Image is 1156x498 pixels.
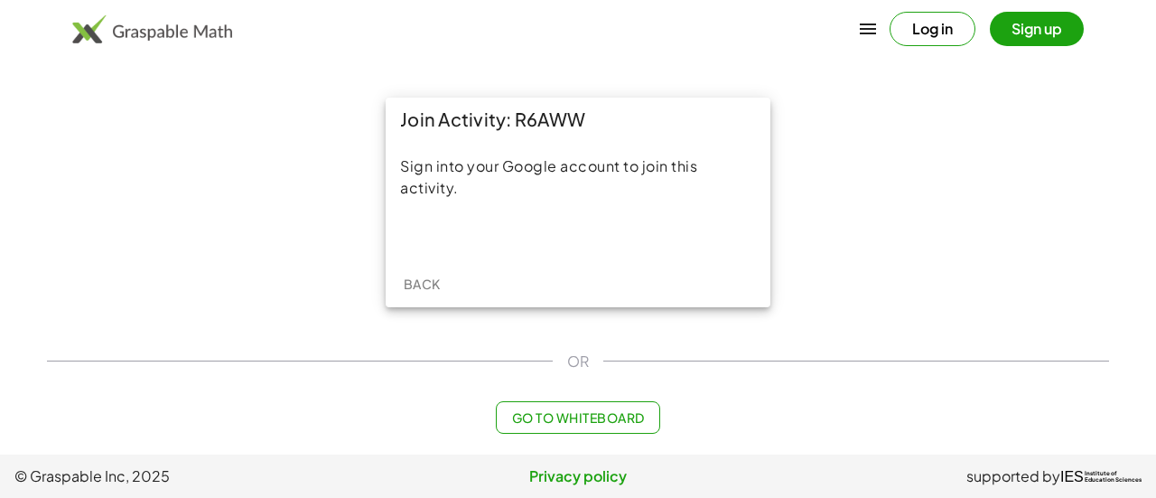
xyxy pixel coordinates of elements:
[990,12,1084,46] button: Sign up
[386,98,770,141] div: Join Activity: R6AWW
[890,12,975,46] button: Log in
[393,268,451,300] button: Back
[1060,468,1084,485] span: IES
[567,351,589,372] span: OR
[966,465,1060,487] span: supported by
[400,155,756,199] div: Sign into your Google account to join this activity.
[390,465,766,487] a: Privacy policy
[1060,465,1142,487] a: IESInstitute ofEducation Sciences
[403,276,440,292] span: Back
[1085,471,1142,484] span: Institute of Education Sciences
[14,465,390,487] span: © Graspable Inc, 2025
[496,401,659,434] button: Go to Whiteboard
[511,409,644,426] span: Go to Whiteboard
